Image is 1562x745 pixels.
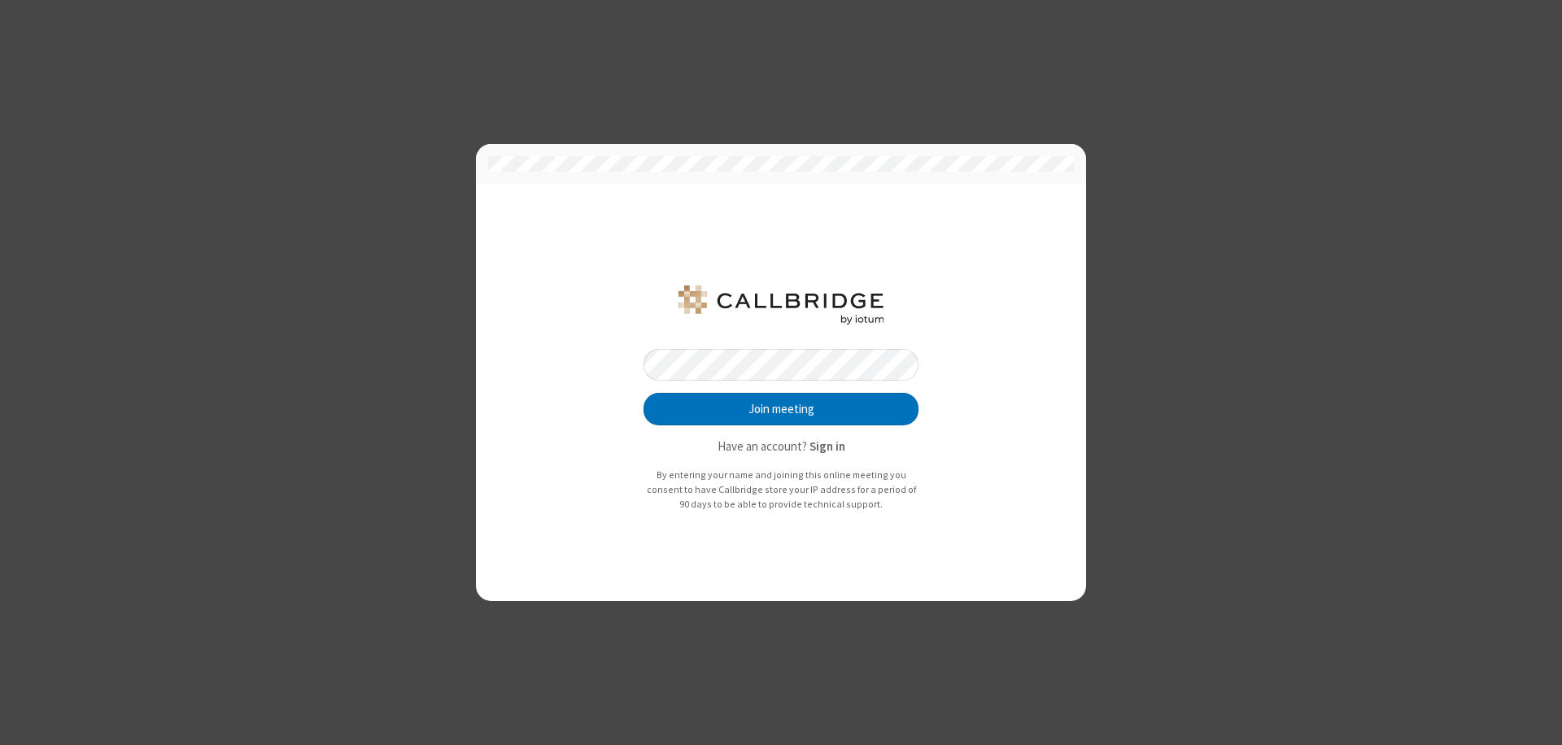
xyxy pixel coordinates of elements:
p: By entering your name and joining this online meeting you consent to have Callbridge store your I... [644,468,918,511]
p: Have an account? [644,438,918,456]
button: Join meeting [644,393,918,425]
img: QA Selenium DO NOT DELETE OR CHANGE [675,285,887,325]
strong: Sign in [809,438,845,454]
button: Sign in [809,438,845,456]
